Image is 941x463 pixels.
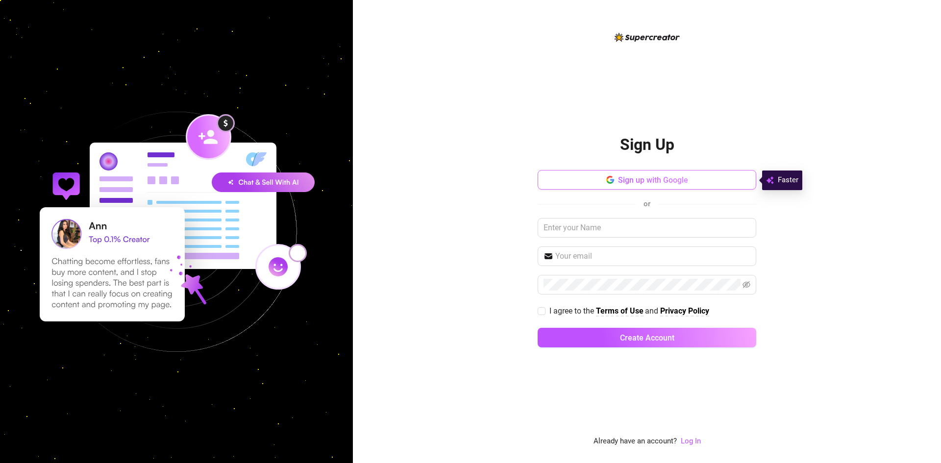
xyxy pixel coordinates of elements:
[743,281,750,289] span: eye-invisible
[549,306,596,316] span: I agree to the
[660,306,709,317] a: Privacy Policy
[538,328,756,347] button: Create Account
[681,437,701,445] a: Log In
[618,175,688,185] span: Sign up with Google
[644,199,650,208] span: or
[766,174,774,186] img: svg%3e
[660,306,709,316] strong: Privacy Policy
[7,62,346,401] img: signup-background-D0MIrEPF.svg
[620,135,674,155] h2: Sign Up
[681,436,701,447] a: Log In
[615,33,680,42] img: logo-BBDzfeDw.svg
[620,333,674,342] span: Create Account
[538,170,756,190] button: Sign up with Google
[538,218,756,238] input: Enter your Name
[778,174,798,186] span: Faster
[596,306,644,316] strong: Terms of Use
[555,250,750,262] input: Your email
[596,306,644,317] a: Terms of Use
[645,306,660,316] span: and
[594,436,677,447] span: Already have an account?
